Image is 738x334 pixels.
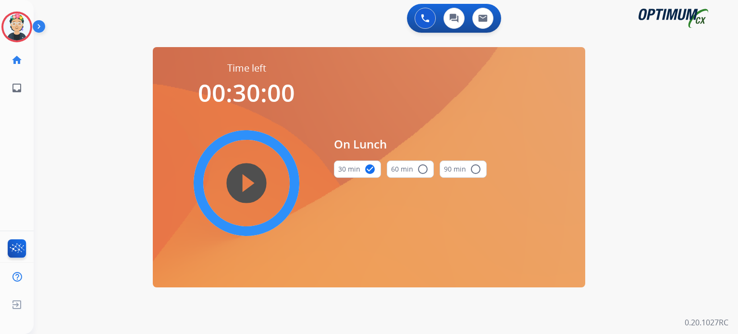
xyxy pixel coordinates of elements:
[470,163,481,175] mat-icon: radio_button_unchecked
[11,54,23,66] mat-icon: home
[334,136,487,153] span: On Lunch
[241,177,252,189] mat-icon: play_circle_filled
[227,62,266,75] span: Time left
[334,161,381,178] button: 30 min
[417,163,429,175] mat-icon: radio_button_unchecked
[198,76,295,109] span: 00:30:00
[440,161,487,178] button: 90 min
[3,13,30,40] img: avatar
[387,161,434,178] button: 60 min
[11,82,23,94] mat-icon: inbox
[685,317,728,328] p: 0.20.1027RC
[364,163,376,175] mat-icon: check_circle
